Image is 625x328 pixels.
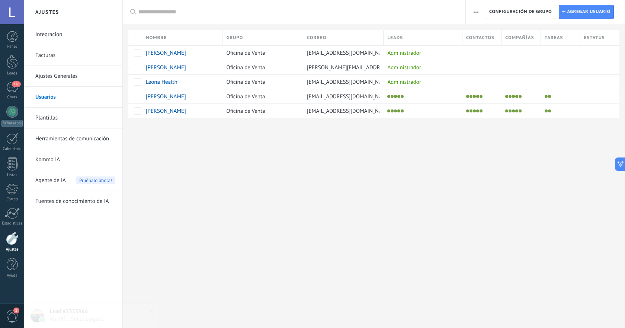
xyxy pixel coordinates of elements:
li: Editar [512,95,515,98]
li: Examinar [391,109,394,112]
li: Editar [512,109,515,112]
li: Instalar [505,109,508,112]
li: Examinar [469,109,472,112]
span: Oficina de Venta [226,79,265,86]
li: Editar [545,109,548,112]
li: Eliminar [397,95,400,98]
img: close_notification.svg [146,306,157,317]
span: Estatus [584,34,605,41]
a: Plantillas [35,108,115,128]
div: Oficina de Venta [222,46,299,60]
div: Oficina de Venta [222,75,299,89]
li: Editar [545,95,548,98]
span: Compañías [505,34,534,41]
span: Aile Paulin [146,93,186,100]
div: Oficina de Venta [222,60,299,74]
li: Instalar [387,109,390,112]
div: Administrador [384,75,458,89]
div: WhatsApp [1,120,23,127]
div: Ayuda [1,273,23,278]
li: Eliminar [476,95,479,98]
li: Ajustes Generales [24,66,122,87]
span: Contactos [466,34,494,41]
span: [EMAIL_ADDRESS][DOMAIN_NAME] [307,79,391,86]
span: Arela Solis [146,50,186,57]
li: Agente de IA [24,170,122,191]
img: waba.svg [40,317,45,322]
span: Lead #2323966 [50,308,88,315]
span: Correo [307,34,327,41]
li: Herramientas de comunicación [24,128,122,149]
span: Ale MC : Sin el cargador [50,315,148,322]
li: Plantillas [24,108,122,128]
li: Kommo IA [24,149,122,170]
span: [EMAIL_ADDRESS][DOMAIN_NAME] [307,93,391,100]
span: Regina Aguilar [146,64,186,71]
span: Leads [387,34,403,41]
a: Herramientas de comunicación [35,128,115,149]
span: Nombre [146,34,167,41]
div: Correo [1,197,23,202]
li: Editar [473,95,476,98]
a: Kommo IA [35,149,115,170]
a: Lead #2323966Ale MC : Sin el cargador [24,304,159,328]
div: Chats [1,95,23,100]
div: Listas [1,173,23,178]
span: Agregar usuario [567,5,610,19]
li: Eliminar [476,109,479,112]
button: Más [471,5,481,19]
li: Eliminar [548,109,551,112]
div: Oficina de Venta [222,104,299,118]
li: Examinar [391,95,394,98]
div: Calendario [1,147,23,152]
li: Fuentes de conocimiento de IA [24,191,122,211]
span: Grupo [226,34,243,41]
div: Ajustes [1,247,23,252]
span: 226 [12,81,20,87]
li: Eliminar [548,95,551,98]
span: Oficina de Venta [226,93,265,100]
span: [EMAIL_ADDRESS][DOMAIN_NAME] [307,108,391,115]
li: Exportar [519,95,522,98]
li: Editar [473,109,476,112]
a: Usuarios [35,87,115,108]
li: Instalar [466,95,469,98]
span: Configuración de grupo [489,5,552,19]
li: Eliminar [397,109,400,112]
li: Editar [394,109,397,112]
button: Configuración de grupo [486,5,555,19]
span: Tareas [545,34,563,41]
a: Agregar usuario [559,5,614,19]
li: Exportar [401,95,404,98]
li: Integración [24,24,122,45]
li: Exportar [480,95,483,98]
span: Oficina de Venta [226,50,265,57]
div: Estadísticas [1,221,23,226]
div: Oficina de Venta [222,89,299,104]
li: Eliminar [515,109,518,112]
li: Exportar [401,109,404,112]
li: Instalar [387,95,390,98]
div: Administrador [384,46,458,60]
li: Examinar [509,109,512,112]
div: Administrador [384,60,458,74]
span: 1 [13,308,19,313]
a: Integración [35,24,115,45]
div: Panel [1,44,23,49]
span: Oficina de Venta [226,108,265,115]
a: Facturas [35,45,115,66]
span: Leona Health [146,79,177,86]
li: Exportar [519,109,522,112]
li: Instalar [505,95,508,98]
li: Exportar [480,109,483,112]
span: Agente de IA [35,170,66,191]
li: Examinar [509,95,512,98]
span: Chiara Cortina [146,108,186,115]
span: [EMAIL_ADDRESS][DOMAIN_NAME] [307,50,391,57]
a: Ajustes Generales [35,66,115,87]
li: Usuarios [24,87,122,108]
li: Editar [394,95,397,98]
li: Examinar [469,95,472,98]
li: Facturas [24,45,122,66]
span: Oficina de Venta [226,64,265,71]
